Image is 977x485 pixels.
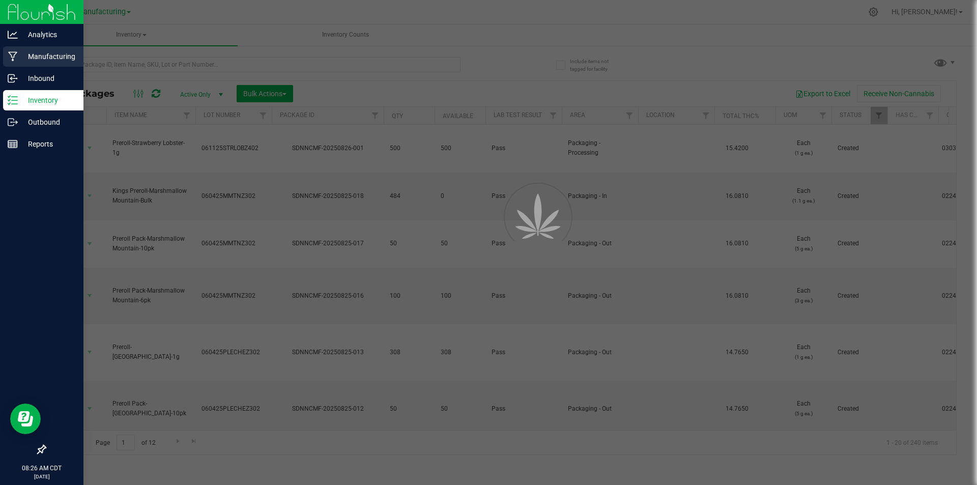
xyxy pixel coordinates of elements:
iframe: Resource center [10,404,41,434]
inline-svg: Analytics [8,30,18,40]
p: Manufacturing [18,50,79,63]
p: Reports [18,138,79,150]
inline-svg: Inbound [8,73,18,83]
p: 08:26 AM CDT [5,464,79,473]
inline-svg: Outbound [8,117,18,127]
p: Analytics [18,28,79,41]
p: Inventory [18,94,79,106]
inline-svg: Manufacturing [8,51,18,62]
inline-svg: Reports [8,139,18,149]
p: Inbound [18,72,79,84]
p: [DATE] [5,473,79,480]
inline-svg: Inventory [8,95,18,105]
p: Outbound [18,116,79,128]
